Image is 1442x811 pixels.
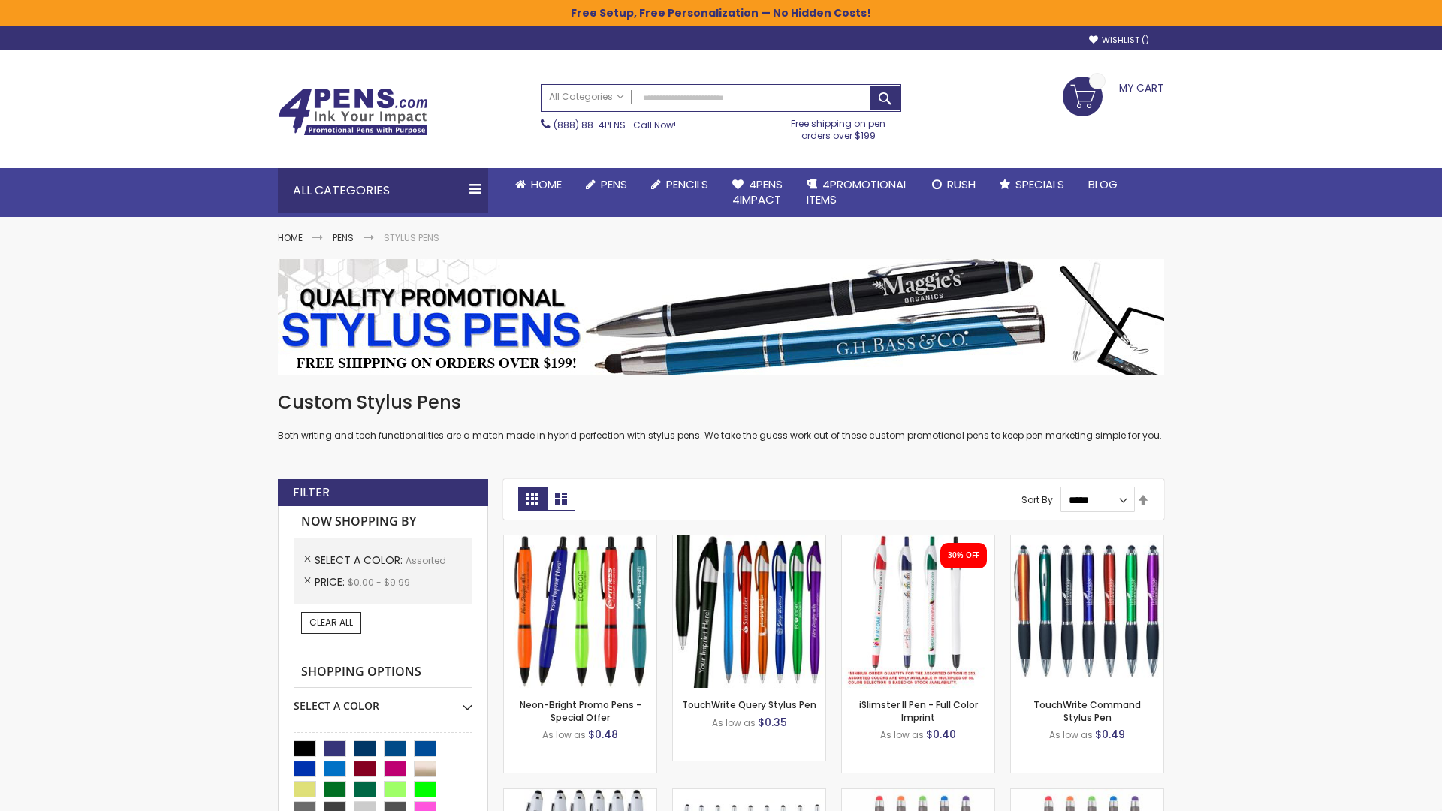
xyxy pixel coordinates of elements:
[639,168,720,201] a: Pencils
[947,176,976,192] span: Rush
[1088,176,1118,192] span: Blog
[859,698,978,723] a: iSlimster II Pen - Full Color Imprint
[333,231,354,244] a: Pens
[294,656,472,689] strong: Shopping Options
[504,535,656,688] img: Neon-Bright Promo Pens-Assorted
[504,535,656,547] a: Neon-Bright Promo Pens-Assorted
[842,535,994,547] a: iSlimster II - Full Color-Assorted
[988,168,1076,201] a: Specials
[531,176,562,192] span: Home
[588,727,618,742] span: $0.48
[542,728,586,741] span: As low as
[1089,35,1149,46] a: Wishlist
[278,259,1164,375] img: Stylus Pens
[294,688,472,713] div: Select A Color
[384,231,439,244] strong: Stylus Pens
[1011,535,1163,547] a: TouchWrite Command Stylus Pen-Assorted
[807,176,908,207] span: 4PROMOTIONAL ITEMS
[278,231,303,244] a: Home
[574,168,639,201] a: Pens
[948,550,979,561] div: 30% OFF
[406,554,446,567] span: Assorted
[293,484,330,501] strong: Filter
[673,535,825,547] a: TouchWrite Query Stylus Pen-Assorted
[795,168,920,217] a: 4PROMOTIONALITEMS
[1049,728,1093,741] span: As low as
[682,698,816,711] a: TouchWrite Query Stylus Pen
[309,616,353,629] span: Clear All
[278,390,1164,442] div: Both writing and tech functionalities are a match made in hybrid perfection with stylus pens. We ...
[720,168,795,217] a: 4Pens4impact
[776,112,902,142] div: Free shipping on pen orders over $199
[520,698,641,723] a: Neon-Bright Promo Pens - Special Offer
[518,487,547,511] strong: Grid
[278,88,428,136] img: 4Pens Custom Pens and Promotional Products
[504,788,656,801] a: Kimberly Logo Stylus Pens-Assorted
[278,168,488,213] div: All Categories
[294,506,472,538] strong: Now Shopping by
[1011,535,1163,688] img: TouchWrite Command Stylus Pen-Assorted
[301,612,361,633] a: Clear All
[880,728,924,741] span: As low as
[712,716,756,729] span: As low as
[920,168,988,201] a: Rush
[732,176,783,207] span: 4Pens 4impact
[1011,788,1163,801] a: Islander Softy Gel with Stylus - ColorJet Imprint-Assorted
[758,715,787,730] span: $0.35
[1076,168,1130,201] a: Blog
[315,553,406,568] span: Select A Color
[542,85,632,110] a: All Categories
[842,535,994,688] img: iSlimster II - Full Color-Assorted
[1095,727,1125,742] span: $0.49
[842,788,994,801] a: Islander Softy Gel Pen with Stylus-Assorted
[673,788,825,801] a: Stiletto Advertising Stylus Pens-Assorted
[503,168,574,201] a: Home
[926,727,956,742] span: $0.40
[601,176,627,192] span: Pens
[1015,176,1064,192] span: Specials
[278,390,1164,415] h1: Custom Stylus Pens
[549,91,624,103] span: All Categories
[673,535,825,688] img: TouchWrite Query Stylus Pen-Assorted
[1033,698,1141,723] a: TouchWrite Command Stylus Pen
[554,119,626,131] a: (888) 88-4PENS
[666,176,708,192] span: Pencils
[1021,493,1053,506] label: Sort By
[348,576,410,589] span: $0.00 - $9.99
[554,119,676,131] span: - Call Now!
[315,574,348,589] span: Price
